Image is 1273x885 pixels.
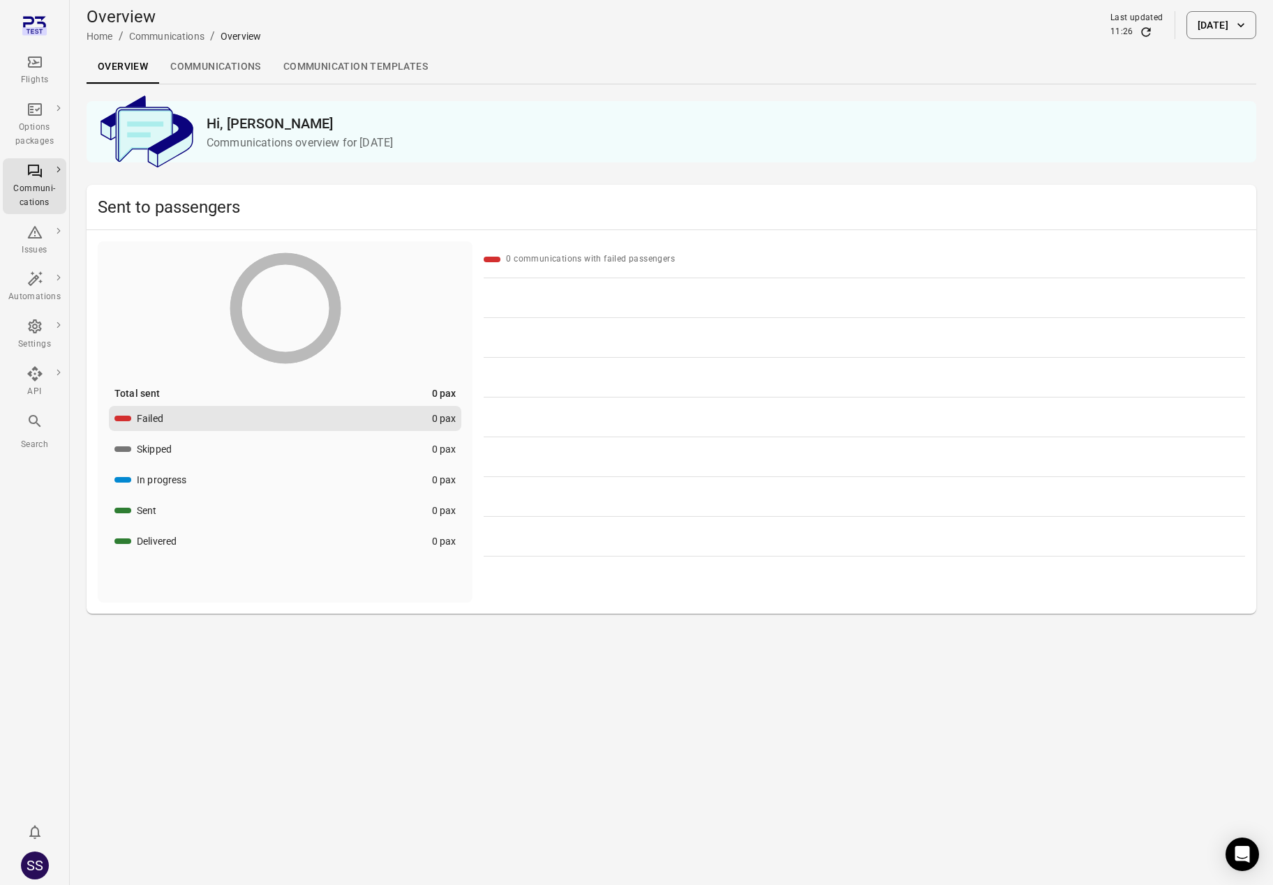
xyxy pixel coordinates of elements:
[87,28,261,45] nav: Breadcrumbs
[87,31,113,42] a: Home
[432,411,456,425] div: 0 pax
[137,442,172,456] div: Skipped
[432,386,456,400] div: 0 pax
[207,135,1245,151] p: Communications overview for [DATE]
[1186,11,1256,39] button: [DATE]
[432,473,456,487] div: 0 pax
[3,220,66,262] a: Issues
[137,411,163,425] div: Failed
[8,290,61,304] div: Automations
[1110,11,1163,25] div: Last updated
[109,406,461,431] button: Failed0 pax
[159,50,272,84] a: Communications
[109,467,461,492] button: In progress0 pax
[1110,25,1133,39] div: 11:26
[8,182,61,210] div: Communi-cations
[506,252,675,266] div: 0 communications with failed passengers
[21,818,49,846] button: Notifications
[109,437,461,462] button: Skipped0 pax
[8,385,61,399] div: API
[98,196,1245,218] h2: Sent to passengers
[137,534,177,548] div: Delivered
[129,31,204,42] a: Communications
[8,121,61,149] div: Options packages
[87,50,159,84] a: Overview
[119,28,124,45] li: /
[3,361,66,403] a: API
[109,498,461,523] button: Sent0 pax
[432,534,456,548] div: 0 pax
[272,50,439,84] a: Communication templates
[3,50,66,91] a: Flights
[1226,838,1259,871] div: Open Intercom Messenger
[114,386,161,400] div: Total sent
[87,6,261,28] h1: Overview
[210,28,215,45] li: /
[432,504,456,517] div: 0 pax
[432,442,456,456] div: 0 pax
[137,504,157,517] div: Sent
[15,846,54,885] button: Sandra Sigurdardottir
[221,29,261,43] div: Overview
[3,409,66,455] button: Search
[3,97,66,153] a: Options packages
[8,338,61,351] div: Settings
[3,266,66,308] a: Automations
[3,314,66,356] a: Settings
[8,438,61,452] div: Search
[21,852,49,879] div: SS
[8,243,61,257] div: Issues
[3,158,66,214] a: Communi-cations
[8,73,61,87] div: Flights
[109,529,461,554] button: Delivered0 pax
[1139,25,1153,39] button: Refresh data
[137,473,187,487] div: In progress
[87,50,1256,84] div: Local navigation
[207,112,1245,135] h2: Hi, [PERSON_NAME]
